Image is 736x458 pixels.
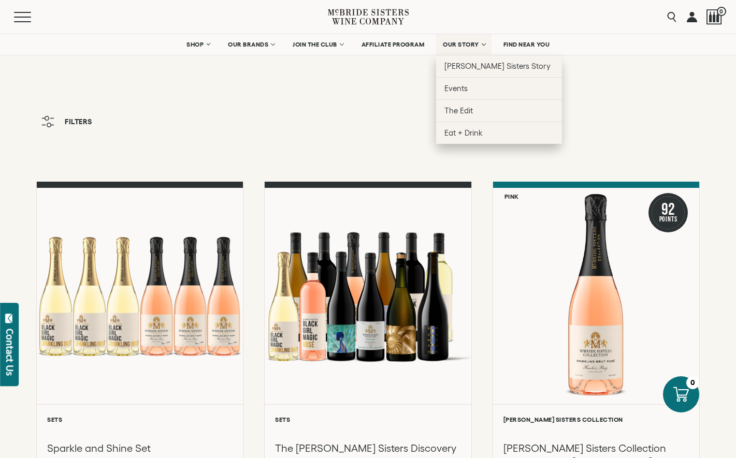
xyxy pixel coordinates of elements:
span: FIND NEAR YOU [503,41,550,48]
span: OUR STORY [443,41,479,48]
h6: Pink [504,193,519,200]
a: OUR STORY [436,34,492,55]
div: Contact Us [5,329,15,376]
button: Mobile Menu Trigger [14,12,51,22]
h6: Sets [47,416,233,423]
a: JOIN THE CLUB [286,34,350,55]
span: JOIN THE CLUB [293,41,337,48]
button: Filters [36,111,97,132]
h6: Sets [275,416,460,423]
span: The Edit [444,106,473,115]
span: Filters [65,118,92,125]
a: OUR BRANDS [221,34,281,55]
span: 0 [717,7,726,16]
span: AFFILIATE PROGRAM [362,41,425,48]
h3: Sparkle and Shine Set [47,441,233,455]
span: Eat + Drink [444,128,483,137]
span: SHOP [186,41,204,48]
h6: [PERSON_NAME] Sisters Collection [503,416,689,423]
a: AFFILIATE PROGRAM [355,34,431,55]
a: FIND NEAR YOU [497,34,557,55]
a: Events [436,77,562,99]
a: [PERSON_NAME] Sisters Story [436,55,562,77]
span: OUR BRANDS [228,41,268,48]
span: Events [444,84,468,93]
a: The Edit [436,99,562,122]
span: [PERSON_NAME] Sisters Story [444,62,551,70]
div: 0 [686,376,699,389]
a: Eat + Drink [436,122,562,144]
a: SHOP [180,34,216,55]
